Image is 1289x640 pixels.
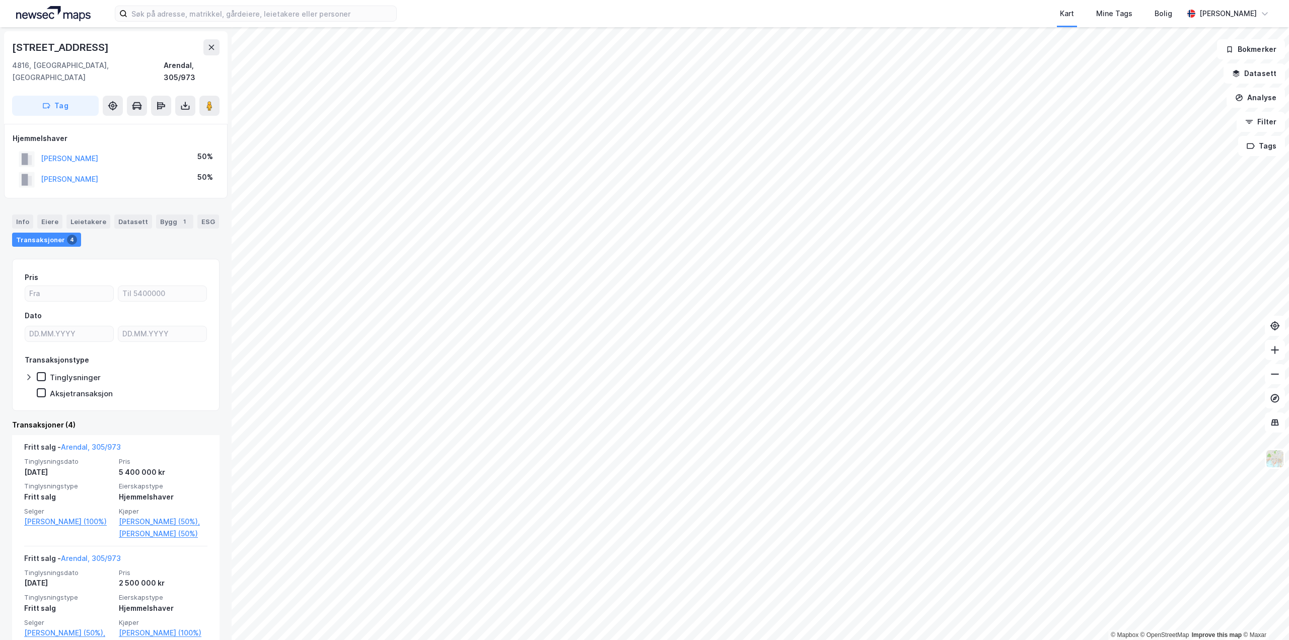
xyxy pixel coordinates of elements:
div: Fritt salg - [24,441,121,457]
div: Transaksjoner (4) [12,419,220,431]
div: 4816, [GEOGRAPHIC_DATA], [GEOGRAPHIC_DATA] [12,59,164,84]
a: OpenStreetMap [1140,631,1189,638]
a: Mapbox [1111,631,1138,638]
span: Tinglysningstype [24,482,113,490]
span: Pris [119,457,207,466]
div: Hjemmelshaver [119,602,207,614]
div: Hjemmelshaver [119,491,207,503]
div: Info [12,215,33,229]
div: Leietakere [66,215,110,229]
div: 50% [197,151,213,163]
a: [PERSON_NAME] (50%), [119,516,207,528]
button: Bokmerker [1217,39,1285,59]
div: [DATE] [24,466,113,478]
input: DD.MM.YYYY [118,326,206,341]
span: Selger [24,507,113,516]
button: Filter [1237,112,1285,132]
button: Datasett [1224,63,1285,84]
div: [PERSON_NAME] [1199,8,1257,20]
img: logo.a4113a55bc3d86da70a041830d287a7e.svg [16,6,91,21]
div: Aksjetransaksjon [50,389,113,398]
div: ESG [197,215,219,229]
div: Transaksjoner [12,233,81,247]
div: Mine Tags [1096,8,1132,20]
div: [STREET_ADDRESS] [12,39,111,55]
div: Bygg [156,215,193,229]
div: Kontrollprogram for chat [1239,592,1289,640]
div: 4 [67,235,77,245]
div: Bolig [1155,8,1172,20]
button: Tag [12,96,99,116]
span: Selger [24,618,113,627]
a: [PERSON_NAME] (100%) [24,516,113,528]
span: Pris [119,568,207,577]
input: Til 5400000 [118,286,206,301]
div: Arendal, 305/973 [164,59,220,84]
div: Datasett [114,215,152,229]
input: DD.MM.YYYY [25,326,113,341]
a: [PERSON_NAME] (100%) [119,627,207,639]
div: 5 400 000 kr [119,466,207,478]
div: Transaksjonstype [25,354,89,366]
iframe: Chat Widget [1239,592,1289,640]
div: [DATE] [24,577,113,589]
img: Z [1265,449,1284,468]
span: Eierskapstype [119,593,207,602]
span: Tinglysningsdato [24,568,113,577]
input: Søk på adresse, matrikkel, gårdeiere, leietakere eller personer [127,6,396,21]
div: Pris [25,271,38,283]
div: 2 500 000 kr [119,577,207,589]
span: Kjøper [119,507,207,516]
div: Kart [1060,8,1074,20]
span: Kjøper [119,618,207,627]
div: Fritt salg - [24,552,121,568]
a: [PERSON_NAME] (50%) [119,528,207,540]
div: Fritt salg [24,602,113,614]
button: Tags [1238,136,1285,156]
div: Tinglysninger [50,373,101,382]
a: Arendal, 305/973 [61,443,121,451]
div: Fritt salg [24,491,113,503]
input: Fra [25,286,113,301]
a: [PERSON_NAME] (50%), [24,627,113,639]
a: Improve this map [1192,631,1242,638]
button: Analyse [1227,88,1285,108]
span: Tinglysningstype [24,593,113,602]
span: Eierskapstype [119,482,207,490]
span: Tinglysningsdato [24,457,113,466]
div: Eiere [37,215,62,229]
a: Arendal, 305/973 [61,554,121,562]
div: Hjemmelshaver [13,132,219,145]
div: 50% [197,171,213,183]
div: Dato [25,310,42,322]
div: 1 [179,217,189,227]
